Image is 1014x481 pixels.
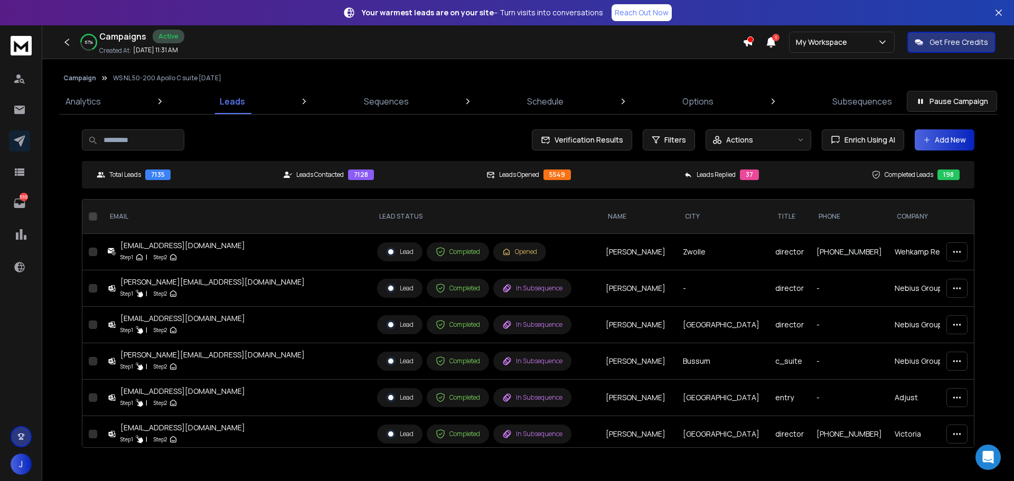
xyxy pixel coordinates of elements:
[120,386,245,397] div: [EMAIL_ADDRESS][DOMAIN_NAME]
[154,361,167,372] p: Step 2
[436,247,480,257] div: Completed
[740,169,759,180] div: 37
[120,277,305,287] div: [PERSON_NAME][EMAIL_ADDRESS][DOMAIN_NAME]
[888,380,981,416] td: Adjust
[296,171,344,179] p: Leads Contacted
[436,429,480,439] div: Completed
[146,325,147,335] p: |
[796,37,851,48] p: My Workspace
[907,91,997,112] button: Pause Campaign
[99,46,131,55] p: Created At:
[11,36,32,55] img: logo
[907,32,996,53] button: Get Free Credits
[502,248,537,256] div: Opened
[599,270,677,307] td: [PERSON_NAME]
[120,422,245,433] div: [EMAIL_ADDRESS][DOMAIN_NAME]
[888,307,981,343] td: Nebius Group
[937,169,960,180] div: 198
[697,171,736,179] p: Leads Replied
[769,416,810,452] td: director
[810,343,888,380] td: -
[120,240,245,251] div: [EMAIL_ADDRESS][DOMAIN_NAME]
[888,270,981,307] td: Nebius Group
[810,234,888,270] td: [PHONE_NUMBER]
[120,350,305,360] div: [PERSON_NAME][EMAIL_ADDRESS][DOMAIN_NAME]
[120,252,133,262] p: Step 1
[120,325,133,335] p: Step 1
[120,288,133,299] p: Step 1
[502,356,562,366] div: In Subsequence
[146,398,147,408] p: |
[502,320,562,329] div: In Subsequence
[436,284,480,293] div: Completed
[888,200,981,234] th: Company
[386,356,414,366] div: Lead
[612,4,672,21] a: Reach Out Now
[677,200,769,234] th: City
[599,416,677,452] td: [PERSON_NAME]
[726,135,753,145] p: Actions
[99,30,146,43] h1: Campaigns
[436,393,480,402] div: Completed
[810,307,888,343] td: -
[677,234,769,270] td: Zwolle
[677,270,769,307] td: -
[154,398,167,408] p: Step 2
[154,252,167,262] p: Step 2
[213,89,251,114] a: Leads
[386,247,414,257] div: Lead
[810,270,888,307] td: -
[769,343,810,380] td: c_suite
[810,380,888,416] td: -
[386,320,414,329] div: Lead
[348,169,374,180] div: 7128
[120,398,133,408] p: Step 1
[888,234,981,270] td: Wehkamp Retail Group
[11,454,32,475] button: J
[769,270,810,307] td: director
[599,307,677,343] td: [PERSON_NAME]
[371,200,599,234] th: LEAD STATUS
[436,356,480,366] div: Completed
[133,46,178,54] p: [DATE] 11:31 AM
[527,95,564,108] p: Schedule
[772,34,780,41] span: 1
[810,416,888,452] td: [PHONE_NUMBER]
[499,171,539,179] p: Leads Opened
[20,193,28,201] p: 555
[65,95,101,108] p: Analytics
[364,95,409,108] p: Sequences
[769,200,810,234] th: Title
[154,325,167,335] p: Step 2
[120,434,133,445] p: Step 1
[120,361,133,372] p: Step 1
[822,129,904,150] button: Enrich Using AI
[810,200,888,234] th: Phone
[599,234,677,270] td: [PERSON_NAME]
[146,434,147,445] p: |
[101,200,371,234] th: EMAIL
[915,129,974,150] button: Add New
[975,445,1001,470] div: Open Intercom Messenger
[521,89,570,114] a: Schedule
[146,361,147,372] p: |
[153,30,184,43] div: Active
[769,234,810,270] td: director
[532,129,632,150] button: Verification Results
[769,307,810,343] td: director
[154,288,167,299] p: Step 2
[677,343,769,380] td: Bussum
[550,135,623,145] span: Verification Results
[682,95,713,108] p: Options
[929,37,988,48] p: Get Free Credits
[677,307,769,343] td: [GEOGRAPHIC_DATA]
[664,135,686,145] span: Filters
[676,89,720,114] a: Options
[386,284,414,293] div: Lead
[9,193,30,214] a: 555
[677,380,769,416] td: [GEOGRAPHIC_DATA]
[677,416,769,452] td: [GEOGRAPHIC_DATA]
[85,39,93,45] p: 67 %
[436,320,480,329] div: Completed
[643,129,695,150] button: Filters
